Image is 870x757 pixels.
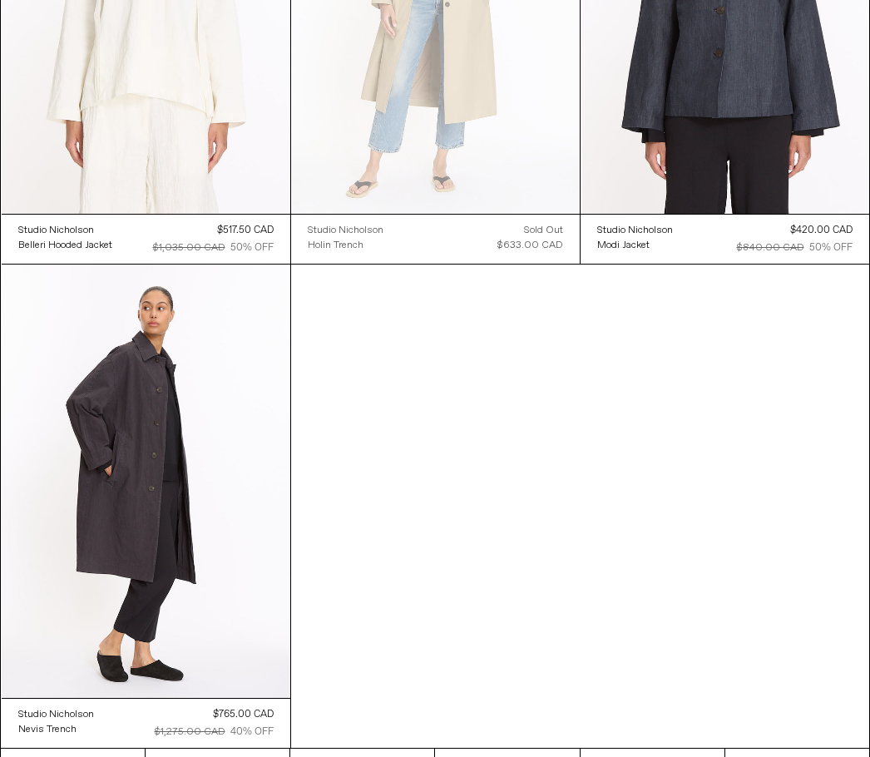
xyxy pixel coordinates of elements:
div: $633.00 CAD [497,238,563,253]
a: Nevis Trench [18,722,94,737]
div: Holin Trench [308,239,363,253]
div: Studio Nicholson [597,224,673,238]
div: Nevis Trench [18,723,77,737]
div: Belleri Hooded Jacket [18,239,112,253]
a: Studio Nicholson [597,223,673,238]
div: Modi Jacket [597,239,650,253]
a: Studio Nicholson [18,707,94,722]
div: Studio Nicholson [18,224,94,238]
a: Holin Trench [308,238,383,253]
div: $840.00 CAD [737,240,804,255]
div: $1,275.00 CAD [155,725,225,740]
div: $420.00 CAD [790,223,853,238]
div: 50% OFF [230,240,274,255]
div: 40% OFF [230,725,274,740]
div: Sold out [524,223,563,238]
div: $765.00 CAD [213,707,274,722]
a: Belleri Hooded Jacket [18,238,112,253]
a: Studio Nicholson [18,223,112,238]
a: Studio Nicholson [308,223,383,238]
div: Studio Nicholson [308,224,383,238]
a: Modi Jacket [597,238,673,253]
img: Studio Nicholson Nevis Trench [2,265,290,698]
div: $517.50 CAD [217,223,274,238]
div: 50% OFF [809,240,853,255]
div: $1,035.00 CAD [153,240,225,255]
